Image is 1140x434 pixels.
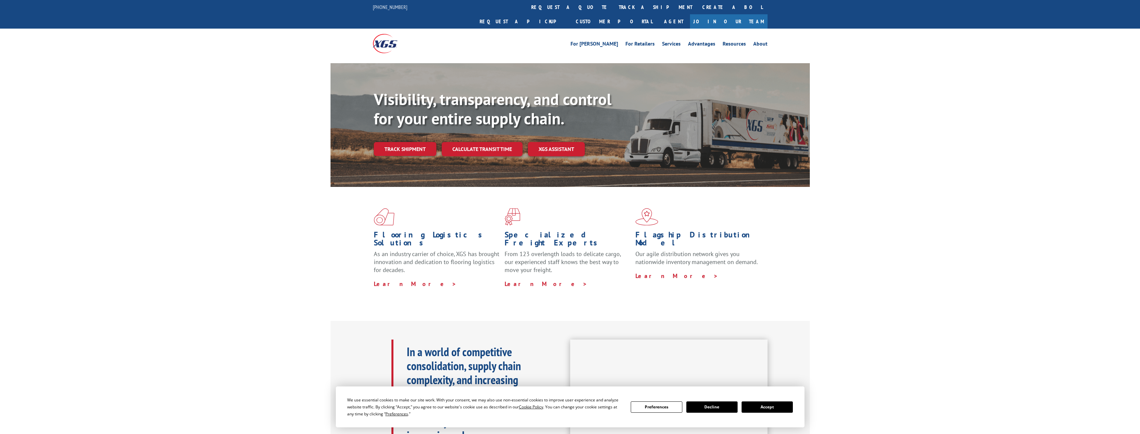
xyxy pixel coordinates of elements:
img: xgs-icon-focused-on-flooring-red [505,208,520,225]
button: Accept [742,401,793,413]
a: Agent [657,14,690,29]
a: About [753,41,768,49]
span: Cookie Policy [519,404,543,410]
a: Calculate transit time [442,142,523,156]
p: From 123 overlength loads to delicate cargo, our experienced staff knows the best way to move you... [505,250,630,280]
a: Track shipment [374,142,436,156]
div: Cookie Consent Prompt [336,386,804,427]
span: Preferences [385,411,408,417]
a: Join Our Team [690,14,768,29]
a: Advantages [688,41,715,49]
a: Learn More > [505,280,587,288]
a: For Retailers [625,41,655,49]
div: We use essential cookies to make our site work. With your consent, we may also use non-essential ... [347,396,623,417]
img: xgs-icon-total-supply-chain-intelligence-red [374,208,394,225]
span: Our agile distribution network gives you nationwide inventory management on demand. [635,250,758,266]
button: Preferences [631,401,682,413]
img: xgs-icon-flagship-distribution-model-red [635,208,658,225]
a: Customer Portal [571,14,657,29]
h1: Flooring Logistics Solutions [374,231,500,250]
a: Request a pickup [475,14,571,29]
h1: Flagship Distribution Model [635,231,761,250]
a: Learn More > [374,280,457,288]
a: Services [662,41,681,49]
a: Resources [723,41,746,49]
a: XGS ASSISTANT [528,142,585,156]
a: For [PERSON_NAME] [570,41,618,49]
b: Visibility, transparency, and control for your entire supply chain. [374,89,611,129]
span: As an industry carrier of choice, XGS has brought innovation and dedication to flooring logistics... [374,250,499,274]
h1: Specialized Freight Experts [505,231,630,250]
button: Decline [686,401,738,413]
a: Learn More > [635,272,718,280]
a: [PHONE_NUMBER] [373,4,407,10]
